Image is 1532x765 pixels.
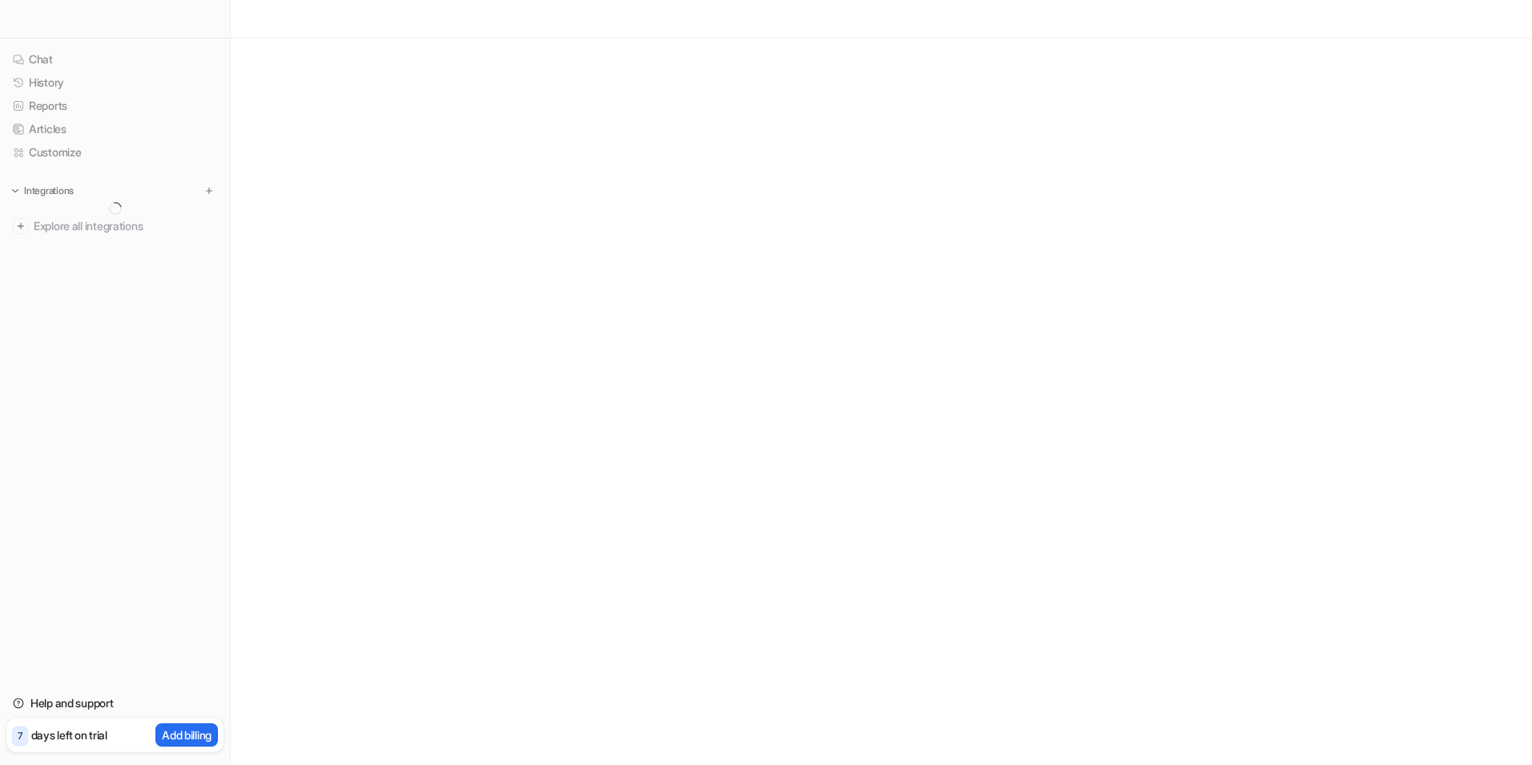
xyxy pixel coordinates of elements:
[6,95,224,117] a: Reports
[31,727,107,743] p: days left on trial
[6,71,224,94] a: History
[24,184,74,197] p: Integrations
[162,727,212,743] p: Add billing
[10,185,21,196] img: expand menu
[34,213,217,239] span: Explore all integrations
[6,183,79,199] button: Integrations
[6,141,224,164] a: Customize
[13,218,29,234] img: explore all integrations
[6,692,224,714] a: Help and support
[6,118,224,140] a: Articles
[6,215,224,237] a: Explore all integrations
[204,185,215,196] img: menu_add.svg
[6,48,224,71] a: Chat
[155,723,218,747] button: Add billing
[18,729,22,743] p: 7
